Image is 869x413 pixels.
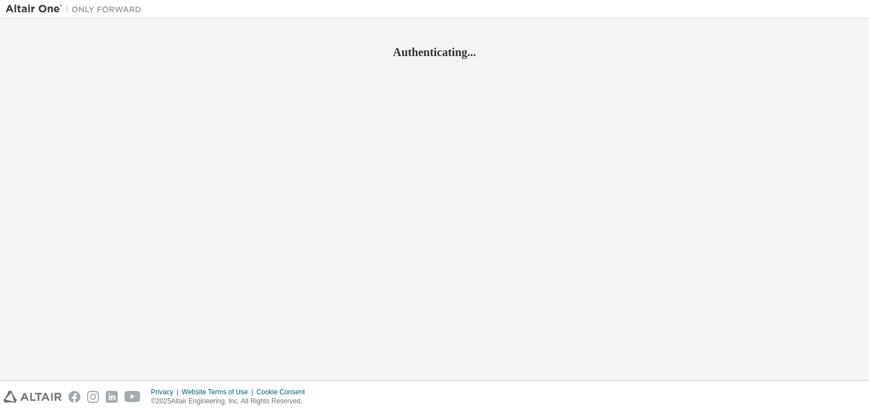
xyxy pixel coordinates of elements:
[3,391,62,403] img: altair_logo.svg
[106,391,118,403] img: linkedin.svg
[6,45,863,59] h2: Authenticating...
[151,388,182,397] div: Privacy
[68,391,80,403] img: facebook.svg
[256,388,311,397] div: Cookie Consent
[6,3,147,15] img: Altair One
[151,397,312,406] p: © 2025 Altair Engineering, Inc. All Rights Reserved.
[182,388,256,397] div: Website Terms of Use
[87,391,99,403] img: instagram.svg
[124,391,141,403] img: youtube.svg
